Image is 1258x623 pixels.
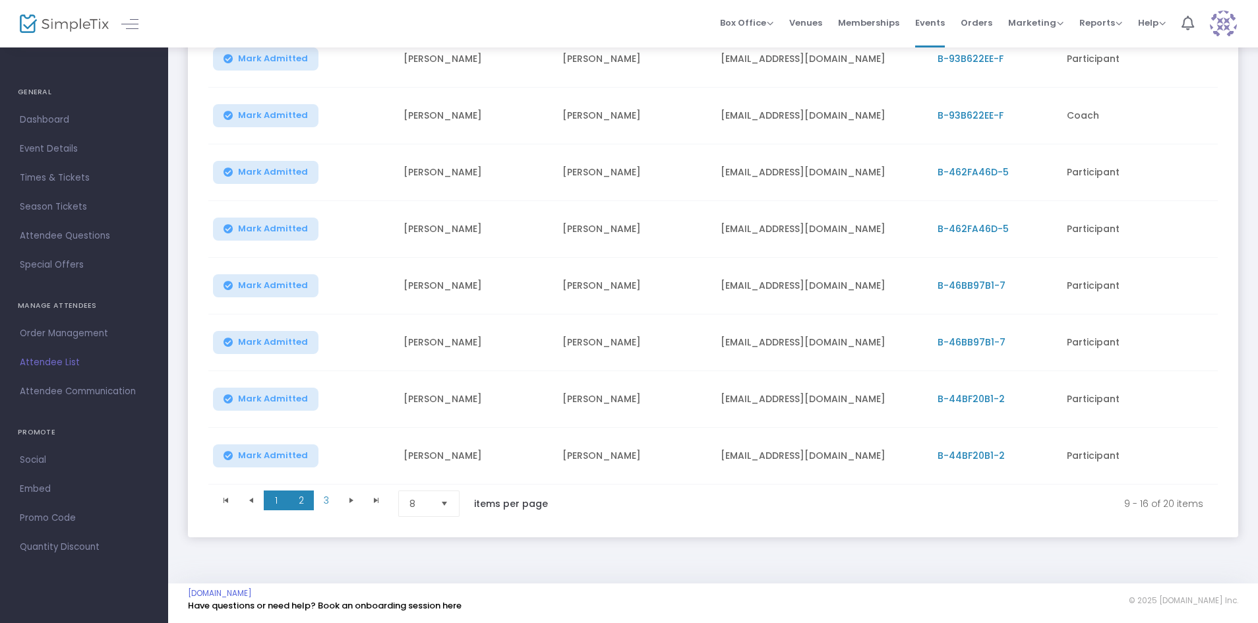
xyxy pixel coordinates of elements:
[554,31,713,88] td: [PERSON_NAME]
[938,109,1003,122] span: B-93B622EE-F
[346,495,357,506] span: Go to the next page
[246,495,256,506] span: Go to the previous page
[713,258,929,314] td: [EMAIL_ADDRESS][DOMAIN_NAME]
[1059,428,1218,485] td: Participant
[938,279,1005,292] span: B-46BB97B1-7
[1059,371,1218,428] td: Participant
[20,383,148,400] span: Attendee Communication
[789,6,822,40] span: Venues
[409,497,430,510] span: 8
[1008,16,1063,29] span: Marketing
[20,354,148,371] span: Attendee List
[713,201,929,258] td: [EMAIL_ADDRESS][DOMAIN_NAME]
[1138,16,1166,29] span: Help
[554,371,713,428] td: [PERSON_NAME]
[20,169,148,187] span: Times & Tickets
[18,419,150,446] h4: PROMOTE
[396,258,554,314] td: [PERSON_NAME]
[20,256,148,274] span: Special Offers
[20,140,148,158] span: Event Details
[213,331,318,354] button: Mark Admitted
[554,144,713,201] td: [PERSON_NAME]
[20,325,148,342] span: Order Management
[213,161,318,184] button: Mark Admitted
[938,336,1005,349] span: B-46BB97B1-7
[1059,31,1218,88] td: Participant
[238,167,308,177] span: Mark Admitted
[396,201,554,258] td: [PERSON_NAME]
[20,539,148,556] span: Quantity Discount
[915,6,945,40] span: Events
[1059,314,1218,371] td: Participant
[238,337,308,347] span: Mark Admitted
[213,47,318,71] button: Mark Admitted
[1059,258,1218,314] td: Participant
[238,223,308,234] span: Mark Admitted
[188,588,252,599] a: [DOMAIN_NAME]
[238,53,308,64] span: Mark Admitted
[364,490,389,510] span: Go to the last page
[18,293,150,319] h4: MANAGE ATTENDEES
[961,6,992,40] span: Orders
[238,110,308,121] span: Mark Admitted
[938,165,1009,179] span: B-462FA46D-5
[396,88,554,144] td: [PERSON_NAME]
[339,490,364,510] span: Go to the next page
[188,599,462,612] a: Have questions or need help? Book an onboarding session here
[713,144,929,201] td: [EMAIL_ADDRESS][DOMAIN_NAME]
[396,31,554,88] td: [PERSON_NAME]
[238,394,308,404] span: Mark Admitted
[239,490,264,510] span: Go to the previous page
[554,88,713,144] td: [PERSON_NAME]
[713,428,929,485] td: [EMAIL_ADDRESS][DOMAIN_NAME]
[713,31,929,88] td: [EMAIL_ADDRESS][DOMAIN_NAME]
[20,198,148,216] span: Season Tickets
[713,314,929,371] td: [EMAIL_ADDRESS][DOMAIN_NAME]
[20,452,148,469] span: Social
[1079,16,1122,29] span: Reports
[213,444,318,467] button: Mark Admitted
[713,88,929,144] td: [EMAIL_ADDRESS][DOMAIN_NAME]
[213,104,318,127] button: Mark Admitted
[396,314,554,371] td: [PERSON_NAME]
[214,490,239,510] span: Go to the first page
[18,79,150,105] h4: GENERAL
[838,6,899,40] span: Memberships
[1059,88,1218,144] td: Coach
[238,280,308,291] span: Mark Admitted
[1059,201,1218,258] td: Participant
[938,52,1003,65] span: B-93B622EE-F
[1059,144,1218,201] td: Participant
[396,144,554,201] td: [PERSON_NAME]
[264,490,289,510] span: Page 1
[371,495,382,506] span: Go to the last page
[938,392,1005,405] span: B-44BF20B1-2
[221,495,231,506] span: Go to the first page
[554,201,713,258] td: [PERSON_NAME]
[314,490,339,510] span: Page 3
[20,510,148,527] span: Promo Code
[938,449,1005,462] span: B-44BF20B1-2
[396,371,554,428] td: [PERSON_NAME]
[396,428,554,485] td: [PERSON_NAME]
[720,16,773,29] span: Box Office
[238,450,308,461] span: Mark Admitted
[938,222,1009,235] span: B-462FA46D-5
[554,428,713,485] td: [PERSON_NAME]
[435,491,454,516] button: Select
[213,274,318,297] button: Mark Admitted
[576,490,1203,517] kendo-pager-info: 9 - 16 of 20 items
[20,481,148,498] span: Embed
[20,111,148,129] span: Dashboard
[554,258,713,314] td: [PERSON_NAME]
[20,227,148,245] span: Attendee Questions
[554,314,713,371] td: [PERSON_NAME]
[289,490,314,510] span: Page 2
[1129,595,1238,606] span: © 2025 [DOMAIN_NAME] Inc.
[713,371,929,428] td: [EMAIL_ADDRESS][DOMAIN_NAME]
[213,388,318,411] button: Mark Admitted
[213,218,318,241] button: Mark Admitted
[474,497,548,510] label: items per page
